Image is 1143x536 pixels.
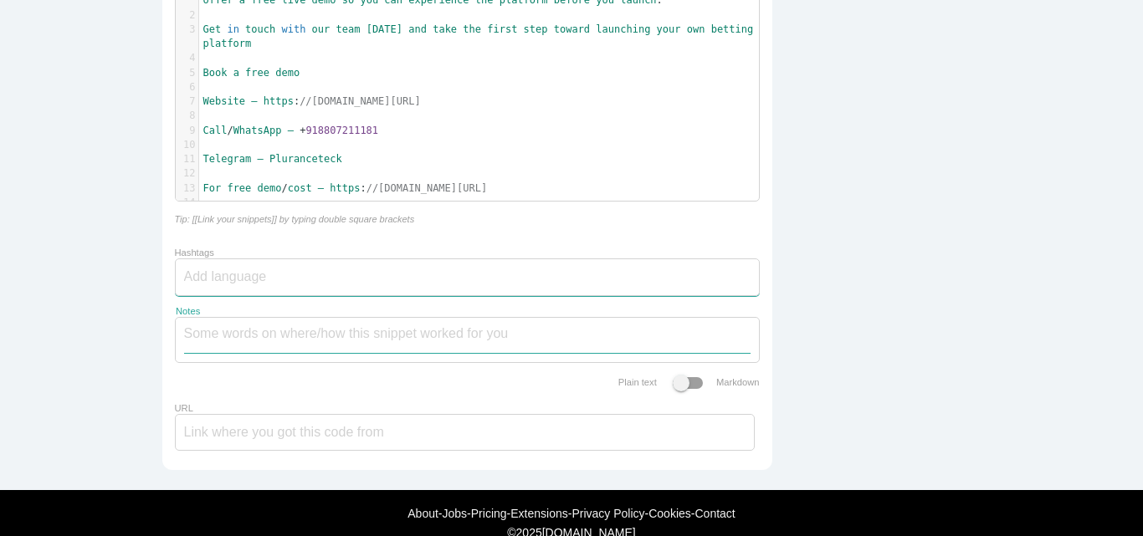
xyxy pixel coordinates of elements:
a: About [407,507,438,520]
span: a [233,67,239,79]
span: 918807211181 [305,125,378,136]
span: Book [203,67,228,79]
div: 10 [176,138,198,152]
div: 3 [176,23,198,37]
input: Add language [184,259,284,294]
a: Extensions [510,507,567,520]
div: 11 [176,152,198,166]
div: 6 [176,80,198,94]
a: Pricing [471,507,507,520]
span: cost [288,182,312,194]
label: Plain text Markdown [618,377,760,387]
span: //[DOMAIN_NAME][URL] [300,95,421,107]
a: Jobs [443,507,468,520]
span: in [227,23,238,35]
span: your [657,23,681,35]
span: take [433,23,457,35]
div: 7 [176,94,198,109]
div: 2 [176,8,198,23]
span: free [227,182,251,194]
span: our [312,23,331,35]
span: Pluranceteck [269,153,342,165]
span: launching [596,23,650,35]
span: touch [245,23,275,35]
span: – [318,182,324,194]
span: free [245,67,269,79]
a: Contact [695,507,735,520]
span: – [251,95,257,107]
span: the [463,23,481,35]
i: Tip: [[Link your snippets]] by typing double square brackets [175,214,415,224]
div: 13 [176,181,198,196]
a: Cookies [648,507,691,520]
span: – [258,153,264,165]
span: step [524,23,548,35]
span: //[DOMAIN_NAME][URL] [366,182,488,194]
span: demo [275,67,300,79]
div: 4 [176,51,198,65]
label: URL [175,403,193,413]
span: For [203,182,222,194]
div: 5 [176,66,198,80]
span: + [300,125,305,136]
span: / [281,182,287,194]
span: Get [203,23,222,35]
span: own [687,23,705,35]
span: betting [711,23,754,35]
span: first [487,23,517,35]
span: and [408,23,427,35]
div: 8 [176,109,198,123]
span: Call [203,125,228,136]
span: platform [203,38,252,49]
span: – [288,125,294,136]
span: : [203,182,488,194]
span: toward [554,23,590,35]
span: : [203,95,421,107]
span: / [227,125,233,136]
span: with [281,23,305,35]
div: 14 [176,196,198,210]
input: Link where you got this code from [175,414,755,451]
span: Website [203,95,246,107]
span: https [264,95,294,107]
span: team [336,23,361,35]
span: demo [258,182,282,194]
div: 12 [176,166,198,181]
label: Notes [176,306,200,317]
div: - - - - - - [8,507,1135,520]
span: Telegram [203,153,252,165]
label: Hashtags [175,248,214,258]
div: 9 [176,124,198,138]
span: https [330,182,360,194]
a: Privacy Policy [571,507,644,520]
span: WhatsApp [233,125,282,136]
span: [DATE] [366,23,402,35]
